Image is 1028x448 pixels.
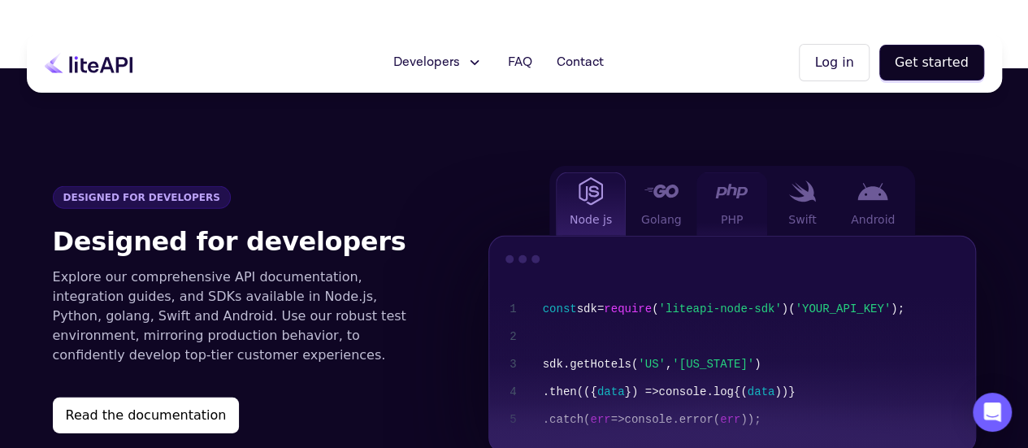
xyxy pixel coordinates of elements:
span: PHP [721,211,743,228]
img: Android [857,183,888,201]
span: ))} [774,385,795,398]
span: ( [652,302,658,315]
h2: Designed for developers [53,222,423,261]
span: err [720,413,740,426]
span: }) => [624,385,658,398]
span: console. [624,413,679,426]
span: sdk [543,358,563,371]
span: => [611,413,625,426]
span: require [604,302,652,315]
img: Swift [788,181,816,202]
span: FAQ [507,53,531,72]
span: Node js [570,211,612,228]
a: Contact [546,46,613,79]
span: Contact [556,53,603,72]
span: ) [782,302,788,315]
button: Log in [799,44,869,81]
button: Get started [879,45,984,80]
span: Golang [641,211,682,228]
span: .getHotels( [563,358,638,371]
span: { [590,385,596,398]
span: Designed for developers [53,186,231,209]
span: console. [658,385,713,398]
span: sdk [577,302,597,315]
span: Android [851,211,895,228]
div: Open Intercom Messenger [973,393,1012,432]
span: .then [543,385,577,398]
span: .catch [543,413,583,426]
span: )); [740,413,761,426]
p: Explore our comprehensive API documentation, integration guides, and SDKs available in Node.js, P... [53,267,423,365]
span: = [597,302,604,315]
button: Developers [383,46,492,79]
span: const [543,302,577,315]
span: 'US' [638,358,666,371]
span: {( [734,385,748,398]
a: FAQ [497,46,541,79]
img: PHP [715,184,748,199]
span: , [666,358,672,371]
span: Swift [788,211,816,228]
span: error [679,413,714,426]
span: ( [714,413,720,426]
span: ( [788,302,795,315]
span: ( [583,413,590,426]
span: data [748,385,775,398]
span: ); [891,302,904,315]
span: ) [754,358,761,371]
span: (( [577,385,591,398]
span: 'YOUR_API_KEY' [795,302,891,315]
span: '[US_STATE]' [672,358,754,371]
span: err [590,413,610,426]
img: Golang [644,185,679,198]
button: Read the documentation [53,398,240,433]
span: data [597,385,625,398]
img: Node js [579,177,603,206]
span: 'liteapi-node-sdk' [658,302,781,315]
a: Read the documentation [53,398,423,433]
span: log [714,385,734,398]
span: Developers [393,53,459,72]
